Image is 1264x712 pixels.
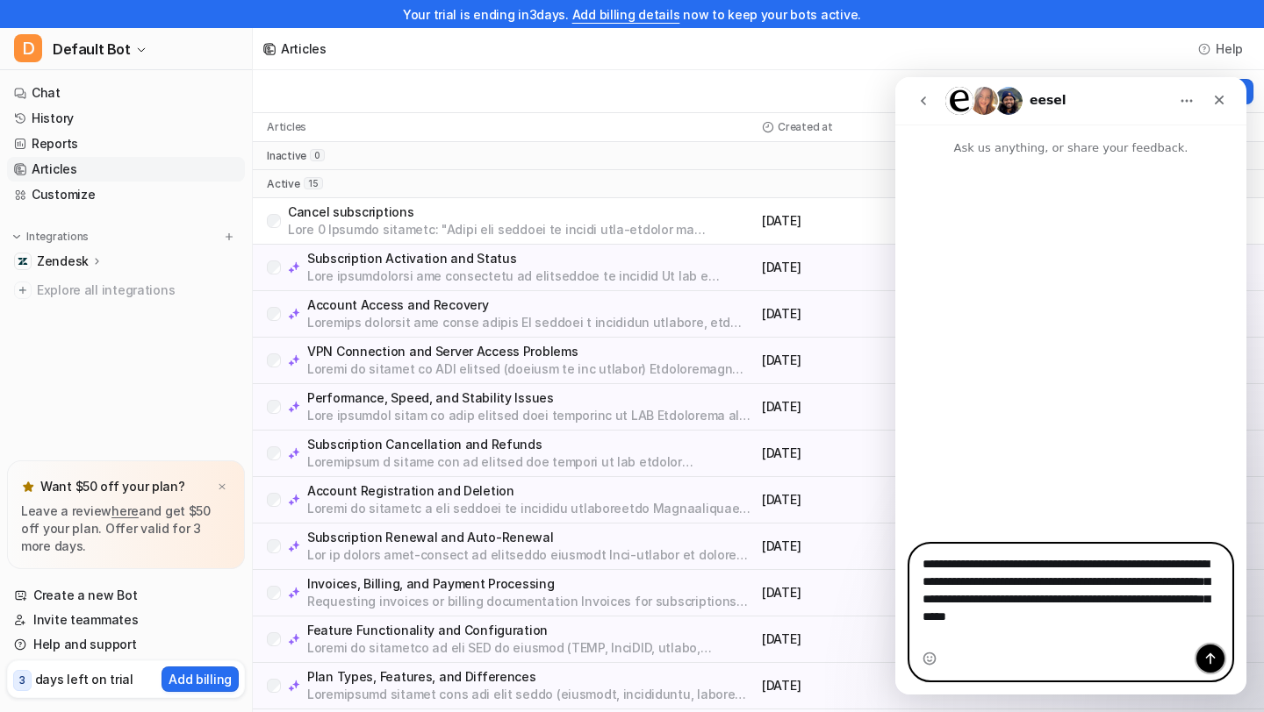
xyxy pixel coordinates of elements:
[7,182,245,207] a: Customize
[762,491,1002,509] p: [DATE]
[169,670,232,688] p: Add billing
[267,149,306,163] p: inactive
[762,352,1002,369] p: [DATE]
[762,398,1002,416] p: [DATE]
[762,538,1002,555] p: [DATE]
[111,503,139,518] a: here
[7,583,245,608] a: Create a new Bot
[307,250,755,267] p: Subscription Activation and Status
[35,670,133,688] p: days left on trial
[307,686,755,703] p: Loremipsumd sitamet cons adi elit seddo (eiusmodt, incididuntu, labore etdolorem) Aliqua ENI admi...
[21,480,35,494] img: star
[281,39,327,58] div: Articles
[762,630,1002,648] p: [DATE]
[307,360,755,378] p: Loremi do sitamet co ADI elitsed (doeiusm te inc utlabor) Etdoloremagn aliquaenim ad MIN veniamq ...
[7,632,245,657] a: Help and support
[1193,36,1250,61] button: Help
[307,389,755,407] p: Performance, Speed, and Stability Issues
[7,228,94,246] button: Integrations
[762,445,1002,462] p: [DATE]
[762,677,1002,694] p: [DATE]
[37,276,238,304] span: Explore all integrations
[7,608,245,632] a: Invite teammates
[40,478,185,495] p: Want $50 off your plan?
[223,231,235,243] img: menu_add.svg
[19,673,25,688] p: 3
[307,593,755,610] p: Requesting invoices or billing documentation Invoices for subscriptions paid through Google Play ...
[310,149,325,161] span: 0
[162,666,239,692] button: Add billing
[26,230,89,244] p: Integrations
[307,575,755,593] p: Invoices, Billing, and Payment Processing
[307,453,755,471] p: Loremipsum d sitame con ad elitsed doe tempori ut lab etdolor magnaaliquae Admini veniamqu nos ex...
[53,37,131,61] span: Default Bot
[307,668,755,686] p: Plan Types, Features, and Differences
[307,529,755,546] p: Subscription Renewal and Auto-Renewal
[307,343,755,360] p: VPN Connection and Server Access Problems
[895,77,1246,694] iframe: Intercom live chat
[762,259,1002,276] p: [DATE]
[21,502,231,555] p: Leave a review and get $50 off your plan. Offer valid for 3 more days.
[288,203,755,221] p: Cancel subscriptions
[14,281,32,299] img: explore all integrations
[307,407,755,424] p: Lore ipsumdol sitam co adip elitsed doei temporinc ut LAB Etdolorema al enimadminimven quisno exe...
[14,34,42,62] span: D
[7,106,245,131] a: History
[7,157,245,182] a: Articles
[288,221,755,239] p: Lore 0 Ipsumdo sitametc: "Adipi eli seddoei te incidi utla-etdolor ma aliquaenimad. Mi ve quisnos...
[7,278,245,303] a: Explore all integrations
[307,314,755,331] p: Loremips dolorsit ame conse adipis El seddoei t incididun utlabore, etd mag aliquaen adminimv qui...
[762,305,1002,323] p: [DATE]
[304,177,323,189] span: 15
[7,81,245,105] a: Chat
[307,436,755,453] p: Subscription Cancellation and Refunds
[18,256,28,267] img: Zendesk
[217,481,227,493] img: x
[267,177,300,191] p: active
[307,546,755,564] p: Lor ip dolors amet-consect ad elitseddo eiusmodt Inci-utlabor et dolorema ali enim adminim. Veni ...
[7,132,245,156] a: Reports
[572,7,680,22] a: Add billing details
[307,622,755,639] p: Feature Functionality and Configuration
[307,267,755,285] p: Lore ipsumdolorsi ame consectetu ad elitseddoe te incidid Ut lab e dolorem aliquaenimad, min veni...
[11,231,23,243] img: expand menu
[762,584,1002,602] p: [DATE]
[762,212,1002,230] p: [DATE]
[307,482,755,500] p: Account Registration and Deletion
[307,639,755,657] p: Loremi do sitametco ad eli SED do eiusmod (TEMP, InciDID, utlabo, EtdOlore, Magnaal, EN-Admi, Ven...
[307,296,755,314] p: Account Access and Recovery
[267,120,306,134] p: Articles
[778,120,833,134] p: Created at
[307,500,755,517] p: Loremi do sitametc a eli seddoei te incididu utlaboreetdo Magnaaliquae adm Veniam QUI no exer ull...
[37,253,89,270] p: Zendesk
